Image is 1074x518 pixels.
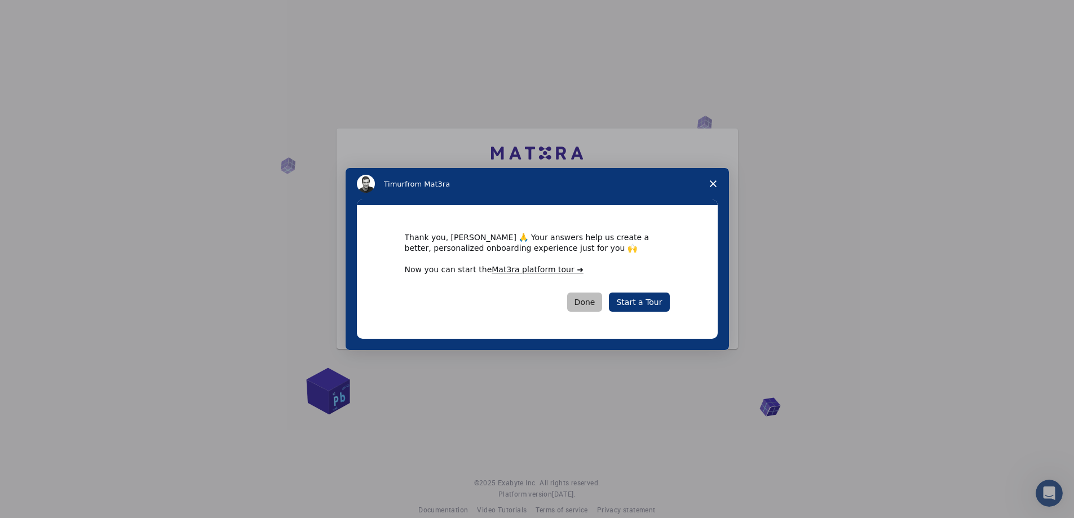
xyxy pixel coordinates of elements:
a: Start a Tour [609,293,669,312]
div: Now you can start the [405,264,670,276]
img: Profile image for Timur [357,175,375,193]
div: Thank you, [PERSON_NAME] 🙏 Your answers help us create a better, personalized onboarding experien... [405,232,670,253]
button: Done [567,293,603,312]
span: Close survey [697,168,729,200]
span: Timur [384,180,405,188]
a: Mat3ra platform tour ➜ [492,265,584,274]
span: from Mat3ra [405,180,450,188]
span: Support [23,8,63,18]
